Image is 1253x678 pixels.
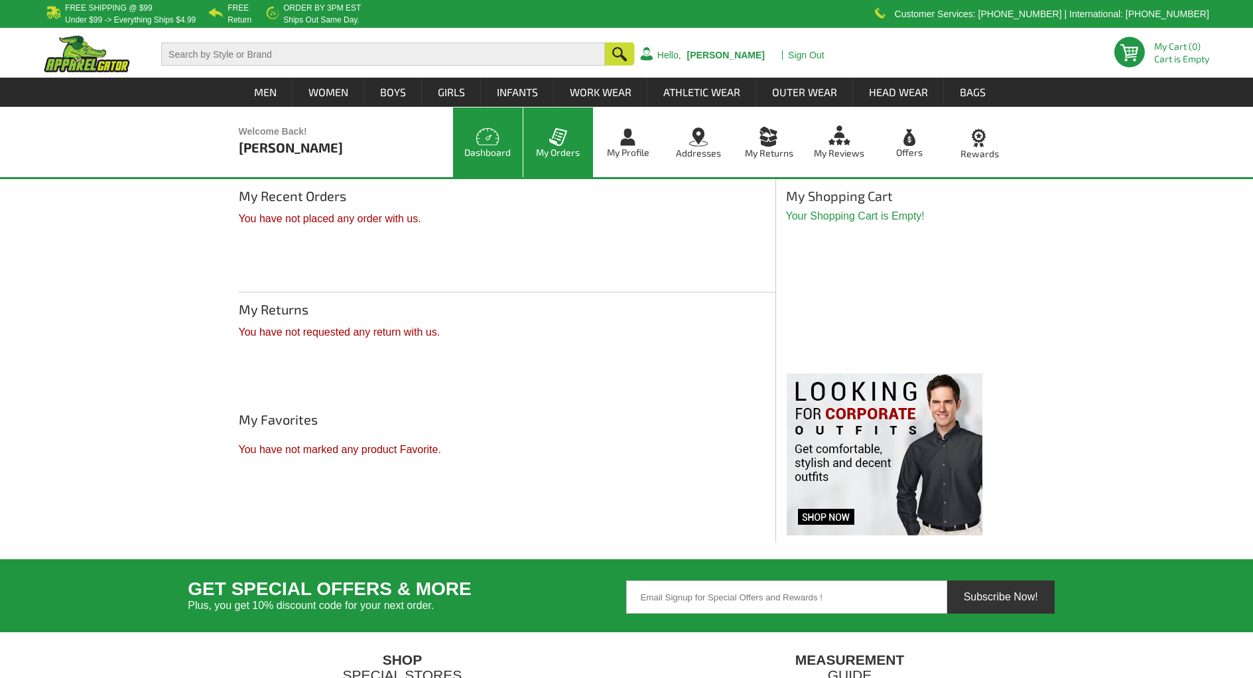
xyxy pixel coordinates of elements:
[757,78,852,107] a: Outer Wear
[664,107,734,177] a: Addresses
[648,78,756,107] a: Athletic Wear
[854,78,943,107] a: Head Wear
[228,3,249,13] b: Free
[239,303,775,316] h2: My Returns
[945,107,1015,177] a: Rewards
[482,78,553,107] a: Infants
[895,10,1209,18] p: Customer Services: [PHONE_NUMBER] | International: [PHONE_NUMBER]
[239,413,775,426] h2: My Favorites
[283,16,361,24] p: ships out same day.
[65,3,153,13] b: Free Shipping @ $99
[239,212,765,226] div: You have not placed any order with us.
[228,16,251,24] p: Return
[786,189,1014,212] h2: My Shopping Cart
[239,113,368,155] div: [PERSON_NAME]
[734,107,804,177] a: My Returns
[293,78,363,107] a: Women
[626,580,947,614] input: Email Signup for Special Offers and Rewards !
[423,78,480,107] a: Girls
[453,107,523,177] a: Dashboard
[687,50,765,60] a: [PERSON_NAME]
[283,3,361,13] b: Order by 3PM EST
[65,16,196,24] p: under $99 -> everything ships $4.99
[1154,54,1209,64] span: Cart is Empty
[188,580,626,614] h3: Get Special Offers & More
[875,107,945,177] a: Offers
[188,597,626,614] span: Plus, you get 10% discount code for your next order.
[44,35,130,72] img: ApparelGator
[788,50,824,60] a: Sign Out
[365,78,421,107] a: Boys
[383,652,423,667] b: SHOP
[161,42,605,66] input: Search by Style or Brand
[795,652,905,667] b: MEASUREMENT
[594,107,663,177] a: My Profile
[1154,42,1204,51] li: My Cart (0)
[947,580,1055,614] button: Subscribe Now!
[787,373,982,535] img: account_corporate_banner.png
[945,78,1001,107] a: Bags
[555,78,647,107] a: Work Wear
[776,212,925,323] div: Your Shopping Cart is Empty!
[239,189,775,202] h1: My Recent Orders
[239,326,765,339] div: You have not requested any return with us.
[239,78,292,107] a: Men
[805,107,874,177] a: My Reviews
[523,107,593,177] a: My Orders
[239,127,307,136] span: Welcome Back!
[239,436,762,512] div: You have not marked any product Favorite.
[657,50,681,60] a: Hello,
